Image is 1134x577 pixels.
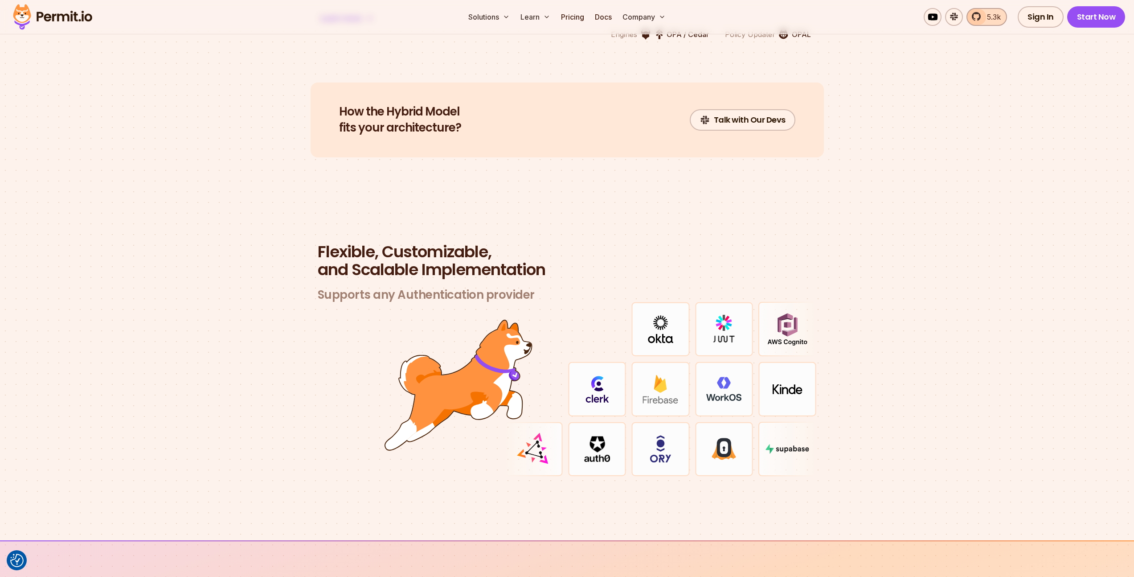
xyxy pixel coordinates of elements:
span: How the Hybrid Model [339,104,461,120]
button: Consent Preferences [10,554,24,567]
button: Learn [517,8,554,26]
a: Start Now [1067,6,1126,28]
h2: and Scalable Implementation [318,243,817,279]
a: Pricing [557,8,588,26]
a: Docs [591,8,615,26]
img: Revisit consent button [10,554,24,567]
a: Sign In [1018,6,1064,28]
button: Solutions [465,8,513,26]
span: Flexible, Customizable, [318,243,817,261]
button: Company [619,8,669,26]
a: Talk with Our Devs [690,109,795,131]
span: 5.3k [982,12,1001,22]
a: 5.3k [966,8,1007,26]
h2: fits your architecture? [339,104,461,136]
img: Permit logo [9,2,96,32]
h3: Supports any Authentication provider [318,288,817,302]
